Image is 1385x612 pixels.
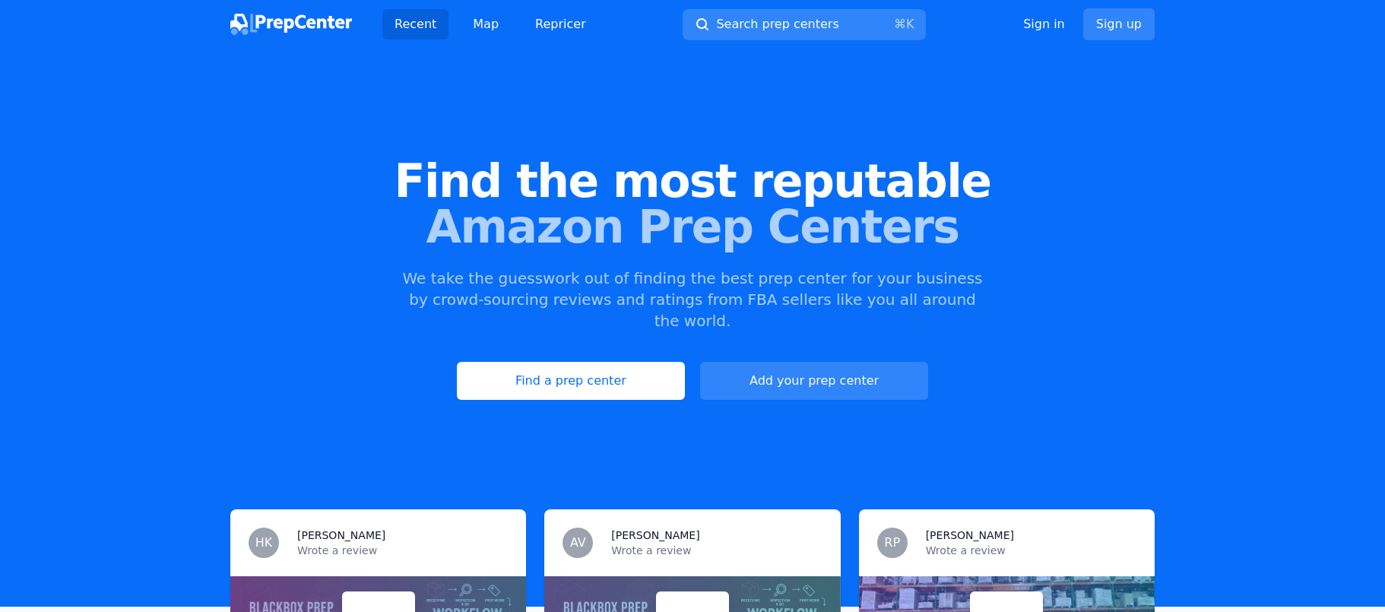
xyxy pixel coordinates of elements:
h3: [PERSON_NAME] [611,528,699,543]
a: Sign up [1083,8,1155,40]
p: Wrote a review [611,543,822,558]
span: Amazon Prep Centers [24,204,1361,249]
button: Search prep centers⌘K [683,9,926,40]
p: We take the guesswork out of finding the best prep center for your business by crowd-sourcing rev... [401,268,984,331]
span: Find the most reputable [24,158,1361,204]
a: Find a prep center [457,362,685,400]
kbd: ⌘ [894,17,906,31]
h3: [PERSON_NAME] [297,528,385,543]
a: Recent [382,9,448,40]
span: HK [255,537,273,549]
p: Wrote a review [297,543,508,558]
h3: [PERSON_NAME] [926,528,1014,543]
a: Map [461,9,511,40]
p: Wrote a review [926,543,1136,558]
span: Search prep centers [716,15,838,33]
a: Sign in [1023,15,1065,33]
img: PrepCenter [230,14,352,35]
kbd: K [906,17,914,31]
span: AV [570,537,586,549]
a: Repricer [523,9,598,40]
a: Add your prep center [700,362,928,400]
span: RP [884,537,900,549]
